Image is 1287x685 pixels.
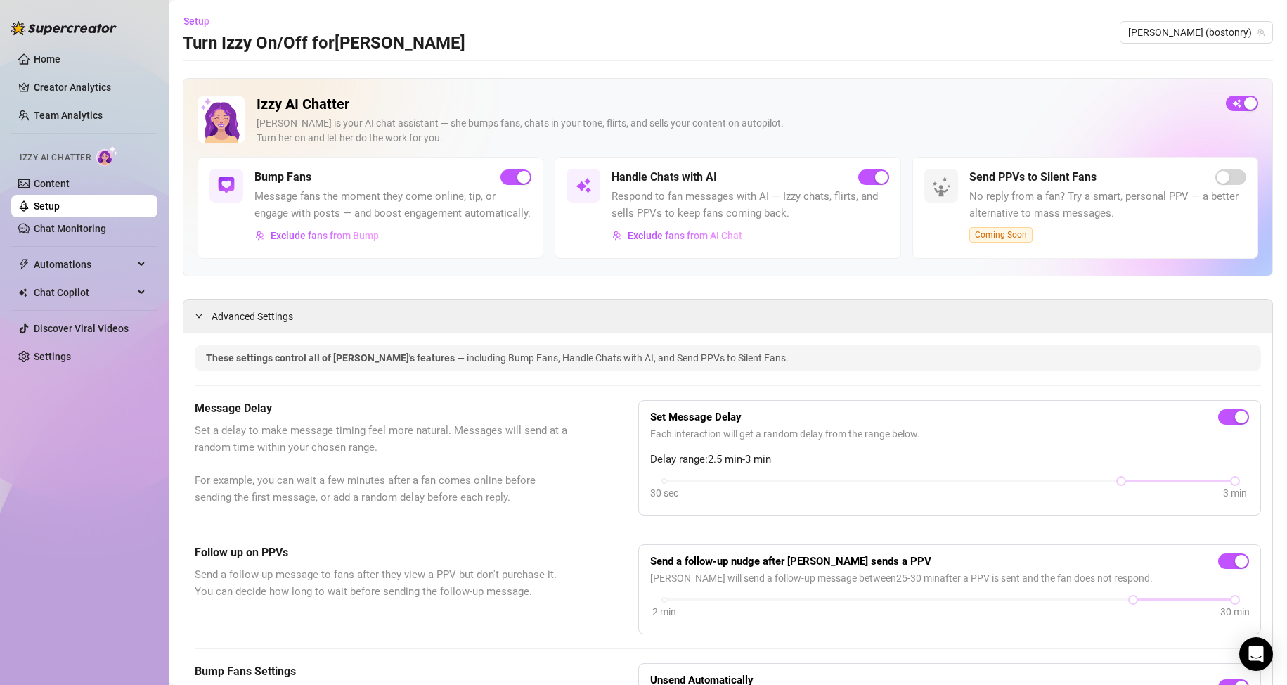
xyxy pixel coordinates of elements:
[612,169,717,186] h5: Handle Chats with AI
[195,400,568,417] h5: Message Delay
[195,312,203,320] span: expanded
[1220,604,1250,620] div: 30 min
[255,231,265,241] img: svg%3e
[34,281,134,304] span: Chat Copilot
[650,411,742,423] strong: Set Message Delay
[34,253,134,276] span: Automations
[34,53,60,65] a: Home
[254,188,531,222] span: Message fans the moment they come online, tip, or engage with posts — and boost engagement automa...
[34,323,129,334] a: Discover Viral Videos
[650,485,678,501] div: 30 sec
[650,555,931,568] strong: Send a follow-up nudge after [PERSON_NAME] sends a PPV
[183,15,209,27] span: Setup
[1239,637,1273,671] div: Open Intercom Messenger
[218,177,235,194] img: svg%3e
[34,110,103,121] a: Team Analytics
[612,224,743,247] button: Exclude fans from AI Chat
[195,663,568,680] h5: Bump Fans Settings
[969,227,1033,243] span: Coming Soon
[254,224,380,247] button: Exclude fans from Bump
[650,426,1249,442] span: Each interaction will get a random delay from the range below.
[195,423,568,506] span: Set a delay to make message timing feel more natural. Messages will send at a random time within ...
[1223,485,1247,501] div: 3 min
[34,178,70,189] a: Content
[34,200,60,212] a: Setup
[96,146,118,166] img: AI Chatter
[612,188,888,222] span: Respond to fan messages with AI — Izzy chats, flirts, and sells PPVs to keep fans coming back.
[18,288,27,297] img: Chat Copilot
[1257,28,1265,37] span: team
[206,352,457,364] span: These settings control all of [PERSON_NAME]'s features
[34,76,146,98] a: Creator Analytics
[20,151,91,165] span: Izzy AI Chatter
[34,223,106,234] a: Chat Monitoring
[198,96,245,143] img: Izzy AI Chatter
[183,32,465,55] h3: Turn Izzy On/Off for [PERSON_NAME]
[271,230,379,241] span: Exclude fans from Bump
[257,96,1215,113] h2: Izzy AI Chatter
[11,21,117,35] img: logo-BBDzfeDw.svg
[254,169,311,186] h5: Bump Fans
[932,177,955,199] img: silent-fans-ppv-o-N6Mmdf.svg
[575,177,592,194] img: svg%3e
[612,231,622,241] img: svg%3e
[650,570,1249,586] span: [PERSON_NAME] will send a follow-up message between 25 - 30 min after a PPV is sent and the fan d...
[212,309,293,324] span: Advanced Settings
[457,352,789,364] span: — including Bump Fans, Handle Chats with AI, and Send PPVs to Silent Fans.
[195,544,568,561] h5: Follow up on PPVs
[652,604,676,620] div: 2 min
[969,169,1097,186] h5: Send PPVs to Silent Fans
[1128,22,1265,43] span: Ryan (bostonry)
[969,188,1246,222] span: No reply from a fan? Try a smart, personal PPV — a better alternative to mass messages.
[195,308,212,324] div: expanded
[195,567,568,600] span: Send a follow-up message to fans after they view a PPV but don't purchase it. You can decide how ...
[628,230,742,241] span: Exclude fans from AI Chat
[257,116,1215,146] div: [PERSON_NAME] is your AI chat assistant — she bumps fans, chats in your tone, flirts, and sells y...
[34,351,71,362] a: Settings
[183,10,221,32] button: Setup
[650,452,1249,468] span: Delay range: 2.5 min - 3 min
[18,259,30,270] span: thunderbolt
